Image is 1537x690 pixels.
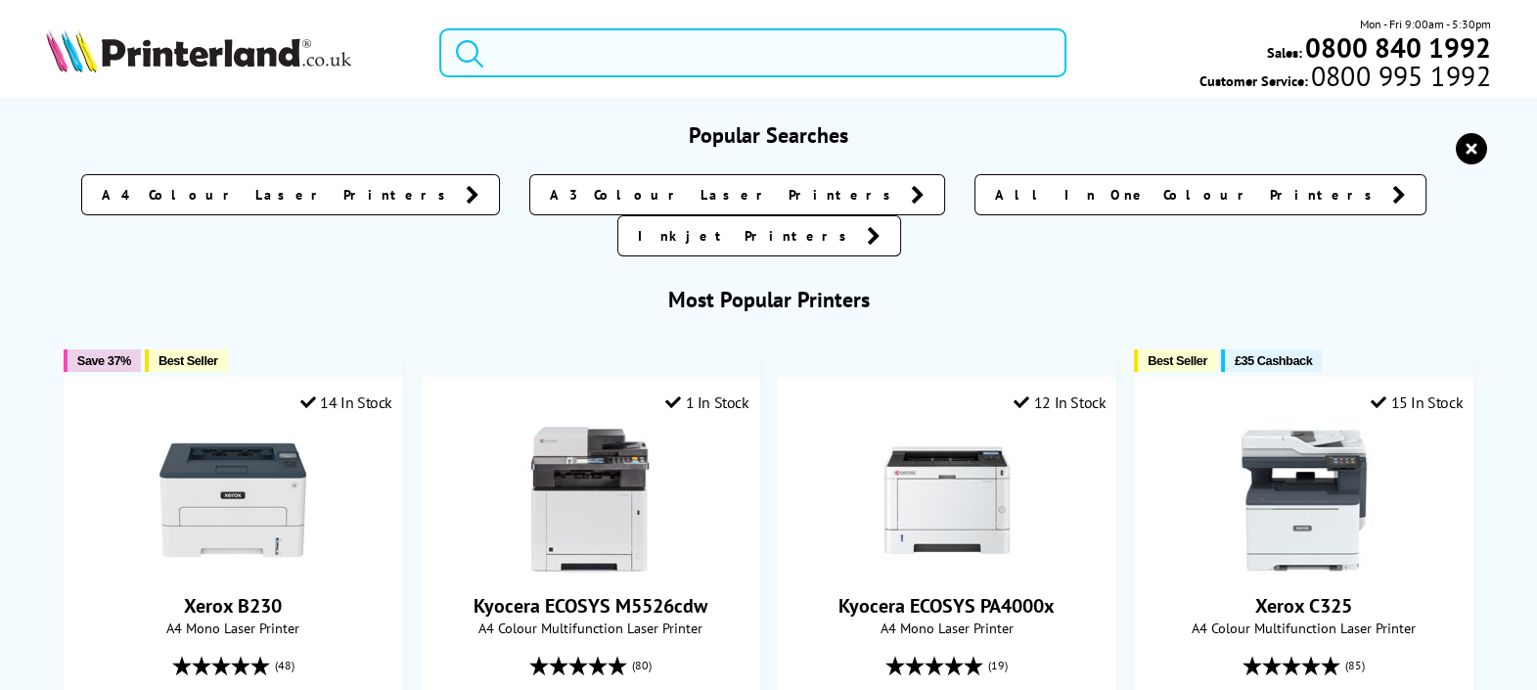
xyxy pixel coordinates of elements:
button: Save 37% [64,349,141,372]
button: Best Seller [1134,349,1217,372]
span: 0800 995 1992 [1307,67,1490,85]
a: All In One Colour Printers [974,174,1426,215]
span: Inkjet Printers [638,226,857,246]
img: Printerland Logo [46,29,351,72]
a: 0800 840 1992 [1302,38,1491,57]
span: A4 Colour Multifunction Laser Printer [431,619,749,637]
a: A3 Colour Laser Printers [529,174,945,215]
a: Xerox B230 [159,558,306,577]
span: (48) [275,647,294,684]
span: Save 37% [77,353,131,368]
a: Xerox B230 [184,593,282,619]
span: (85) [1345,647,1365,684]
span: £35 Cashback [1235,353,1312,368]
span: (80) [632,647,652,684]
b: 0800 840 1992 [1305,29,1491,66]
img: Xerox C325 [1231,427,1378,574]
span: Mon - Fri 9:00am - 5:30pm [1360,15,1491,33]
span: A3 Colour Laser Printers [550,185,901,205]
input: Search product or brand [439,28,1066,77]
div: 15 In Stock [1371,392,1463,412]
span: A4 Colour Laser Printers [102,185,456,205]
span: Best Seller [1148,353,1207,368]
a: Kyocera ECOSYS M5526cdw [517,558,663,577]
h3: Most Popular Printers [46,286,1491,313]
a: Kyocera ECOSYS M5526cdw [474,593,707,619]
h3: Popular Searches [46,121,1491,149]
a: Printerland Logo [46,29,414,76]
a: Kyocera ECOSYS PA4000x [838,593,1055,619]
span: Best Seller [158,353,218,368]
div: 12 In Stock [1014,392,1106,412]
span: All In One Colour Printers [995,185,1382,205]
span: Customer Service: [1198,67,1490,90]
span: A4 Mono Laser Printer [74,619,392,637]
img: Kyocera ECOSYS PA4000x [874,427,1020,574]
div: 14 In Stock [300,392,392,412]
span: Sales: [1267,43,1302,62]
span: (19) [988,647,1008,684]
span: A4 Mono Laser Printer [788,619,1106,637]
span: A4 Colour Multifunction Laser Printer [1145,619,1463,637]
a: Xerox C325 [1255,593,1352,619]
div: 1 In Stock [665,392,749,412]
img: Kyocera ECOSYS M5526cdw [517,427,663,574]
a: Inkjet Printers [617,215,901,256]
button: £35 Cashback [1221,349,1322,372]
img: Xerox B230 [159,427,306,574]
a: Xerox C325 [1231,558,1378,577]
a: Kyocera ECOSYS PA4000x [874,558,1020,577]
button: Best Seller [145,349,228,372]
a: A4 Colour Laser Printers [81,174,500,215]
